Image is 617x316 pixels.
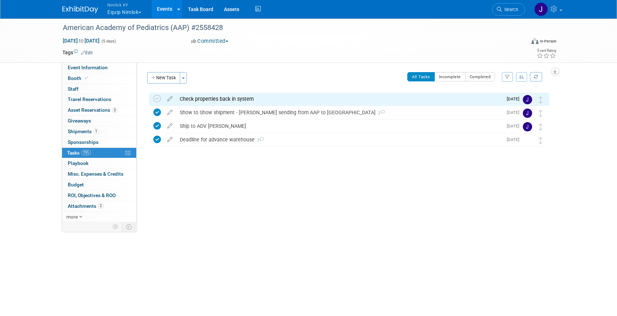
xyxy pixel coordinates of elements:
[68,86,78,92] span: Staff
[164,109,176,116] a: edit
[68,75,90,81] span: Booth
[67,150,91,156] span: Tasks
[107,1,141,9] span: Nimlok KY
[68,203,103,209] span: Attachments
[93,129,99,134] span: 1
[62,116,136,126] a: Giveaways
[62,37,100,44] span: [DATE] [DATE]
[523,109,532,118] img: Jamie Dunn
[68,139,98,145] span: Sponsorships
[434,72,465,81] button: Incomplete
[62,201,136,211] a: Attachments2
[62,148,136,158] a: Tasks75%
[68,171,123,177] span: Misc. Expenses & Credits
[62,105,136,115] a: Asset Reservations3
[112,107,117,113] span: 3
[164,123,176,129] a: edit
[507,137,523,142] span: [DATE]
[531,38,539,44] img: Format-Inperson.png
[68,160,88,166] span: Playbook
[62,73,136,84] a: Booth
[523,122,532,131] img: Jamie Dunn
[537,49,556,52] div: Event Rating
[68,107,117,113] span: Asset Reservations
[539,96,542,103] i: Move task
[407,72,435,81] button: All Tasks
[62,49,93,56] td: Tags
[164,136,176,143] a: edit
[376,111,385,115] span: 2
[492,3,525,16] a: Search
[85,76,88,80] i: Booth reservation complete
[62,6,98,13] img: ExhibitDay
[176,120,503,132] div: Ship to ADV [PERSON_NAME]
[539,137,542,144] i: Move task
[176,93,503,105] div: Check properties back in system
[62,84,136,94] a: Staff
[81,50,93,55] a: Edit
[147,72,180,84] button: New Task
[540,39,556,44] div: In-Person
[62,62,136,73] a: Event Information
[62,94,136,105] a: Travel Reservations
[68,182,84,187] span: Budget
[507,96,523,101] span: [DATE]
[62,169,136,179] a: Misc. Expenses & Credits
[81,150,91,155] span: 75%
[68,129,99,134] span: Shipments
[523,136,532,145] img: Dana Carroll
[62,180,136,190] a: Budget
[483,37,556,48] div: Event Format
[66,214,78,220] span: more
[539,110,542,117] i: Move task
[189,37,231,45] button: Committed
[122,222,137,231] td: Toggle Event Tabs
[68,192,116,198] span: ROI, Objectives & ROO
[465,72,495,81] button: Completed
[109,222,122,231] td: Personalize Event Tab Strip
[62,126,136,137] a: Shipments1
[98,203,103,209] span: 2
[62,212,136,222] a: more
[523,95,532,104] img: Jamie Dunn
[530,72,542,81] a: Refresh
[68,96,111,102] span: Travel Reservations
[68,65,108,70] span: Event Information
[62,190,136,201] a: ROI, Objectives & ROO
[164,96,176,102] a: edit
[255,138,264,142] span: 3
[60,21,514,34] div: American Academy of Pediatrics (AAP) #2558428
[534,2,548,16] img: Jamie Dunn
[176,134,503,146] div: Deadline for advance warehouse
[507,110,523,115] span: [DATE]
[68,118,91,124] span: Giveaways
[101,39,116,44] span: (5 days)
[62,158,136,169] a: Playbook
[539,124,542,130] i: Move task
[176,106,503,119] div: Show to Show shipment - [PERSON_NAME] sending from AAP to [GEOGRAPHIC_DATA]
[78,38,85,44] span: to
[62,137,136,147] a: Sponsorships
[502,7,518,12] span: Search
[507,124,523,129] span: [DATE]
